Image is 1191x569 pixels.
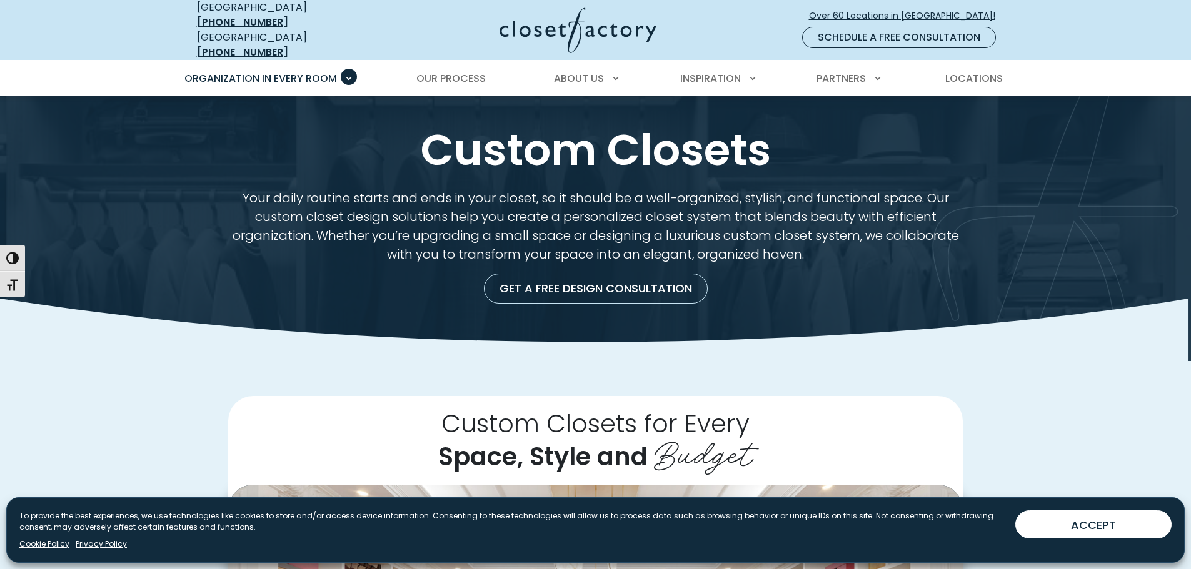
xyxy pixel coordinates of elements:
[416,71,486,86] span: Our Process
[817,71,866,86] span: Partners
[500,7,656,53] img: Closet Factory Logo
[184,71,337,86] span: Organization in Every Room
[197,15,288,29] a: [PHONE_NUMBER]
[654,426,753,476] span: Budget
[19,538,69,550] a: Cookie Policy
[228,189,963,264] p: Your daily routine starts and ends in your closet, so it should be a well-organized, stylish, and...
[194,126,997,174] h1: Custom Closets
[802,27,996,48] a: Schedule a Free Consultation
[19,510,1005,533] p: To provide the best experiences, we use technologies like cookies to store and/or access device i...
[438,439,648,474] span: Space, Style and
[176,61,1016,96] nav: Primary Menu
[197,30,378,60] div: [GEOGRAPHIC_DATA]
[441,406,750,441] span: Custom Closets for Every
[554,71,604,86] span: About Us
[945,71,1003,86] span: Locations
[197,45,288,59] a: [PHONE_NUMBER]
[809,9,1005,22] span: Over 60 Locations in [GEOGRAPHIC_DATA]!
[76,538,127,550] a: Privacy Policy
[484,274,708,304] a: Get a Free Design Consultation
[1015,510,1172,538] button: ACCEPT
[680,71,741,86] span: Inspiration
[808,5,1006,27] a: Over 60 Locations in [GEOGRAPHIC_DATA]!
